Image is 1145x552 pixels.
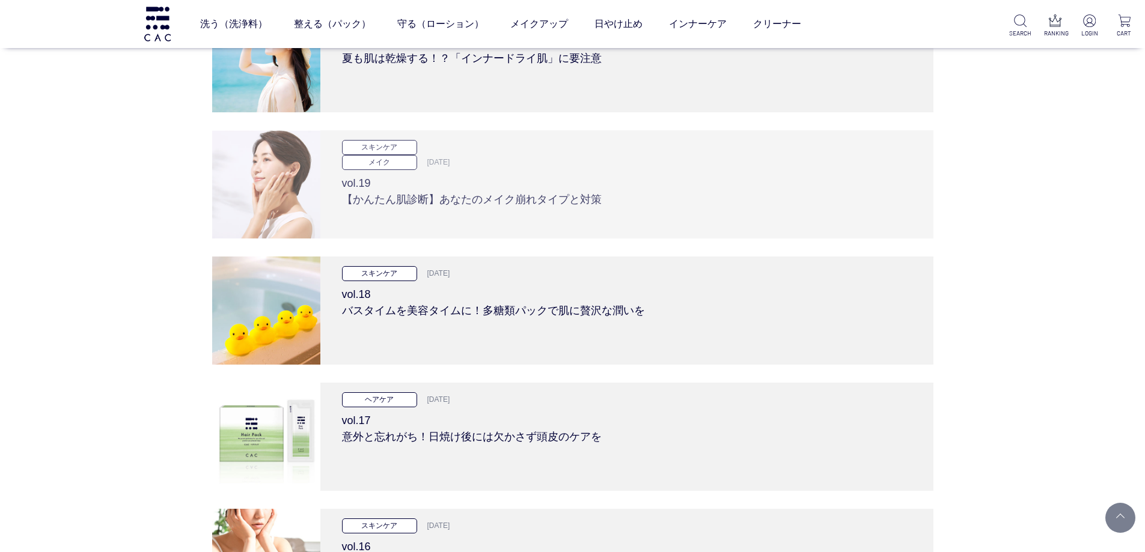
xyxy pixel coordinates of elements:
[342,518,417,533] p: スキンケア
[342,266,417,281] p: スキンケア
[1078,29,1101,38] p: LOGIN
[342,281,912,319] h3: vol.18 バスタイムを美容タイムに！多糖類パックで肌に贅沢な潤いを
[510,7,568,41] a: メイクアップ
[420,156,450,169] p: [DATE]
[1078,14,1101,38] a: LOGIN
[397,7,484,41] a: 守る（ローション）
[594,7,643,41] a: 日やけ止め
[1044,29,1066,38] p: RANKING
[342,155,417,170] p: メイク
[342,407,912,445] h3: vol.17 意外と忘れがち！日焼け後には欠かさず頭皮のケアを
[212,383,320,491] img: 意外と忘れがち！日焼け後には欠かさず頭皮のケアを
[1113,14,1135,38] a: CART
[1044,14,1066,38] a: RANKING
[1009,29,1031,38] p: SEARCH
[342,392,417,407] p: ヘアケア
[342,140,417,155] p: スキンケア
[200,7,267,41] a: 洗う（洗浄料）
[342,170,912,208] h3: vol.19 【かんたん肌診断】あなたのメイク崩れタイプと対策
[669,7,727,41] a: インナーケア
[1009,14,1031,38] a: SEARCH
[420,267,450,281] p: [DATE]
[1113,29,1135,38] p: CART
[753,7,801,41] a: クリーナー
[142,7,173,41] img: logo
[212,130,933,238] a: 肌タイプ別！メイク崩れ対策 スキンケア メイク [DATE] vol.19【かんたん肌診断】あなたのメイク崩れタイプと対策
[294,7,371,41] a: 整える（パック）
[212,256,320,365] img: バスタイムを美容タイムに！多糖類パックで肌に贅沢な潤いを
[212,256,933,365] a: バスタイムを美容タイムに！多糖類パックで肌に贅沢な潤いを スキンケア [DATE] vol.18バスタイムを美容タイムに！多糖類パックで肌に贅沢な潤いを
[420,393,450,407] p: [DATE]
[212,130,320,238] img: 肌タイプ別！メイク崩れ対策
[420,520,450,533] p: [DATE]
[212,383,933,491] a: 意外と忘れがち！日焼け後には欠かさず頭皮のケアを ヘアケア [DATE] vol.17意外と忘れがち！日焼け後には欠かさず頭皮のケアを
